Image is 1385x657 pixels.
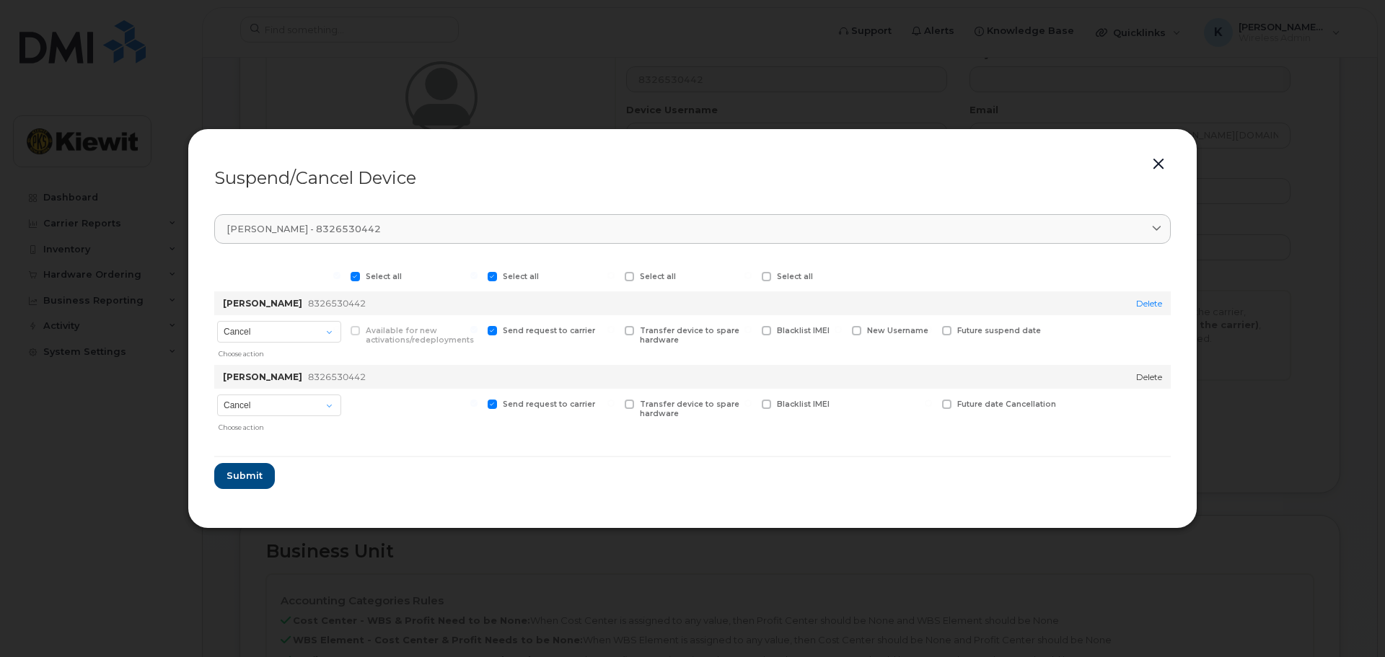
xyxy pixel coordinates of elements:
[333,272,340,279] input: Select all
[366,326,474,345] span: Available for new activations/redeployments
[503,400,595,409] span: Send request to carrier
[1322,594,1374,646] iframe: Messenger Launcher
[777,272,813,281] span: Select all
[333,326,340,333] input: Available for new activations/redeployments
[640,272,676,281] span: Select all
[470,400,478,407] input: Send request to carrier
[503,272,539,281] span: Select all
[640,400,739,418] span: Transfer device to spare hardware
[503,326,595,335] span: Send request to carrier
[777,326,830,335] span: Blacklist IMEI
[925,400,932,407] input: Future date Cancellation
[219,344,341,359] div: Choose action
[214,463,275,489] button: Submit
[227,469,263,482] span: Submit
[744,400,752,407] input: Blacklist IMEI
[214,169,1171,187] div: Suspend/Cancel Device
[925,326,932,333] input: Future suspend date
[607,326,615,333] input: Transfer device to spare hardware
[223,371,302,382] strong: [PERSON_NAME]
[470,326,478,333] input: Send request to carrier
[867,326,928,335] span: New Username
[1136,371,1162,382] a: Delete
[214,214,1171,244] a: [PERSON_NAME] - 8326530442
[607,400,615,407] input: Transfer device to spare hardware
[957,326,1041,335] span: Future suspend date
[640,326,739,345] span: Transfer device to spare hardware
[366,272,402,281] span: Select all
[308,298,366,309] span: 8326530442
[227,222,381,236] span: [PERSON_NAME] - 8326530442
[308,371,366,382] span: 8326530442
[744,272,752,279] input: Select all
[470,272,478,279] input: Select all
[744,326,752,333] input: Blacklist IMEI
[223,298,302,309] strong: [PERSON_NAME]
[219,418,341,433] div: Choose action
[835,326,842,333] input: New Username
[957,400,1056,409] span: Future date Cancellation
[777,400,830,409] span: Blacklist IMEI
[1136,298,1162,309] a: Delete
[607,272,615,279] input: Select all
